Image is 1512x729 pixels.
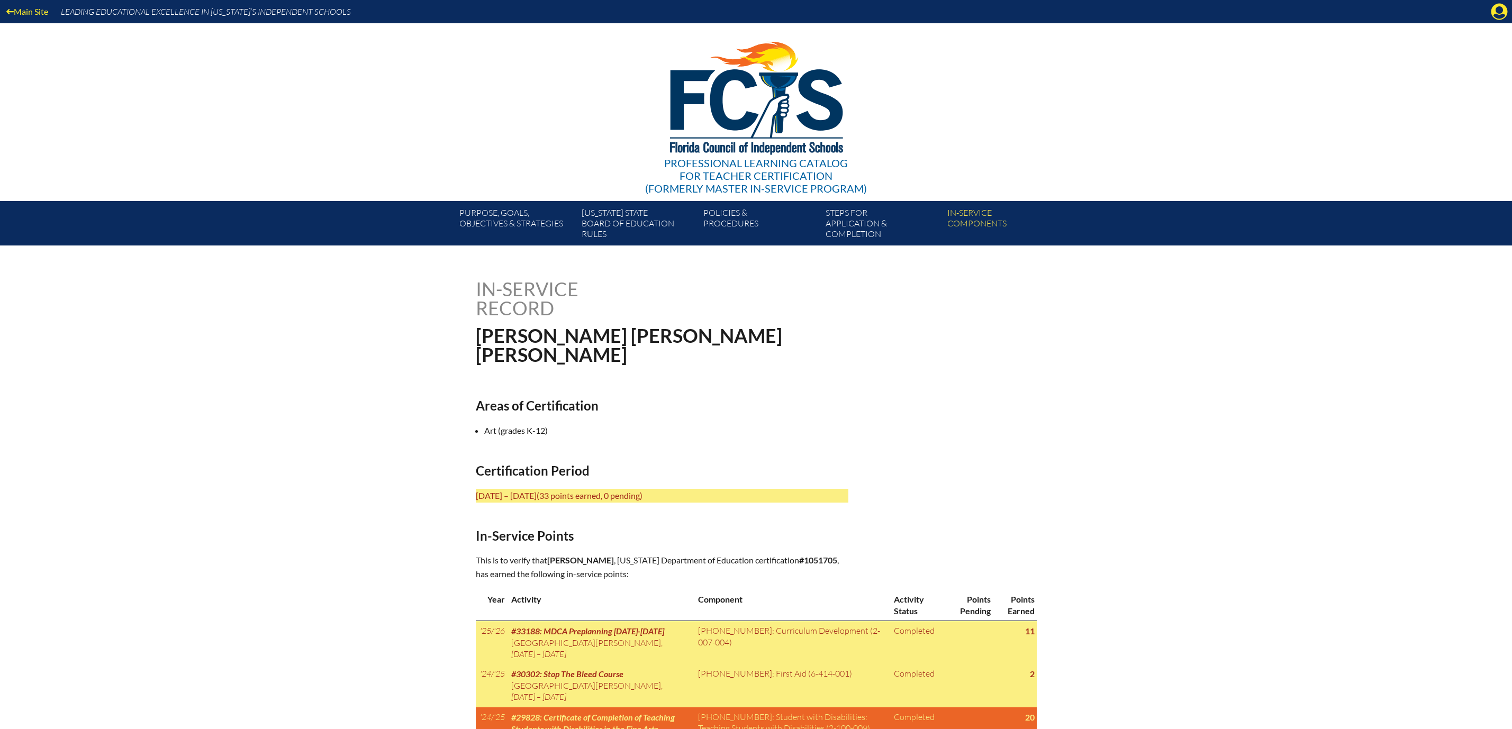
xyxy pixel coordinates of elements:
strong: 20 [1025,712,1035,722]
p: This is to verify that , [US_STATE] Department of Education certification , has earned the follow... [476,553,848,581]
span: [PERSON_NAME] [547,555,614,565]
a: [US_STATE] StateBoard of Education rules [577,205,699,245]
span: #33188: MDCA Preplanning [DATE]-[DATE] [511,626,664,636]
td: [PHONE_NUMBER]: First Aid (6-414-001) [694,664,890,707]
svg: Manage account [1491,3,1508,20]
span: [GEOGRAPHIC_DATA][PERSON_NAME] [511,637,661,648]
span: [DATE] – [DATE] [511,691,566,702]
b: #1051705 [799,555,837,565]
td: , [507,621,694,664]
p: [DATE] – [DATE] [476,489,848,503]
span: [GEOGRAPHIC_DATA][PERSON_NAME] [511,680,661,691]
th: Points Earned [993,589,1037,621]
td: Completed [890,664,945,707]
th: Activity [507,589,694,621]
td: [PHONE_NUMBER]: Curriculum Development (2-007-004) [694,621,890,664]
th: Component [694,589,890,621]
td: '25/'26 [476,621,507,664]
strong: 11 [1025,626,1035,636]
span: #30302: Stop The Bleed Course [511,669,623,679]
h2: Certification Period [476,463,848,478]
div: Professional Learning Catalog (formerly Master In-service Program) [645,157,867,195]
img: FCISlogo221.eps [647,23,865,168]
h1: In-service record [476,279,689,317]
a: Policies &Procedures [699,205,821,245]
td: , [507,664,694,707]
h2: In-Service Points [476,528,848,543]
span: for Teacher Certification [680,169,832,182]
a: Steps forapplication & completion [821,205,943,245]
span: [DATE] – [DATE] [511,649,566,659]
a: In-servicecomponents [943,205,1065,245]
strong: 2 [1030,669,1035,679]
th: Activity Status [890,589,945,621]
li: Art (grades K-12) [484,424,857,438]
h1: [PERSON_NAME] [PERSON_NAME] [PERSON_NAME] [476,326,823,364]
h2: Areas of Certification [476,398,848,413]
td: Completed [890,621,945,664]
td: '24/'25 [476,664,507,707]
th: Points Pending [945,589,993,621]
a: Purpose, goals,objectives & strategies [455,205,577,245]
span: (33 points earned, 0 pending) [537,490,642,500]
th: Year [476,589,507,621]
a: Professional Learning Catalog for Teacher Certification(formerly Master In-service Program) [641,21,871,197]
a: Main Site [2,4,52,19]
